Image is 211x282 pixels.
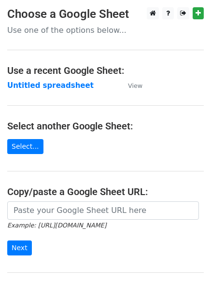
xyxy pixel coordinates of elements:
[7,186,204,197] h4: Copy/paste a Google Sheet URL:
[7,81,94,90] a: Untitled spreadsheet
[7,222,106,229] small: Example: [URL][DOMAIN_NAME]
[128,82,142,89] small: View
[118,81,142,90] a: View
[7,201,199,220] input: Paste your Google Sheet URL here
[7,25,204,35] p: Use one of the options below...
[7,7,204,21] h3: Choose a Google Sheet
[7,240,32,255] input: Next
[7,120,204,132] h4: Select another Google Sheet:
[7,139,43,154] a: Select...
[7,65,204,76] h4: Use a recent Google Sheet:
